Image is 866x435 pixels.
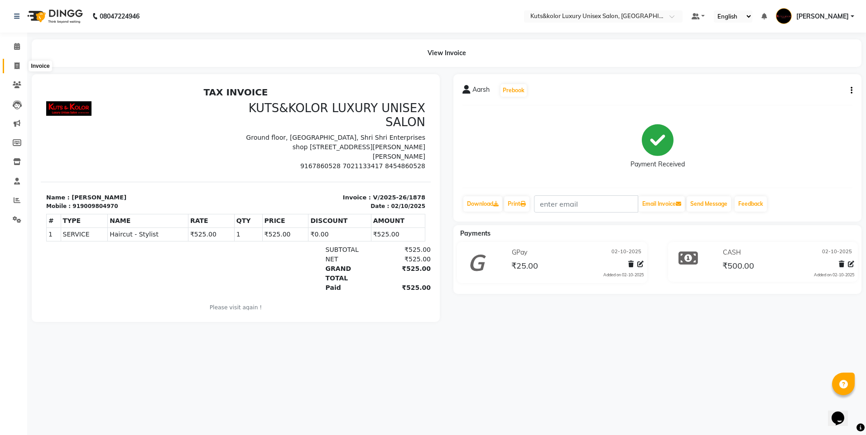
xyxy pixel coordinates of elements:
span: Haircut - Stylist [69,147,145,156]
th: QTY [193,131,221,144]
span: CASH [723,248,741,257]
td: ₹525.00 [147,144,193,158]
div: ₹525.00 [335,200,390,209]
th: AMOUNT [330,131,384,144]
p: 9167860528 7021133417 8454860528 [201,78,385,88]
span: ₹500.00 [722,260,754,273]
p: Please visit again ! [5,220,385,228]
th: RATE [147,131,193,144]
a: Download [463,196,502,212]
div: GRAND TOTAL [279,181,335,200]
div: ₹525.00 [335,162,390,171]
th: # [6,131,20,144]
p: Name : [PERSON_NAME] [5,110,190,119]
p: Invoice : V/2025-26/1878 [201,110,385,119]
span: Aarsh [472,85,490,98]
th: PRICE [221,131,268,144]
img: logo [23,4,85,29]
h2: TAX INVOICE [5,4,385,14]
img: Jasim Ansari [776,8,792,24]
span: Payments [460,229,491,237]
span: GPay [512,248,527,257]
span: [PERSON_NAME] [796,12,849,21]
input: enter email [534,195,638,213]
div: Added on 02-10-2025 [814,272,854,278]
td: 1 [193,144,221,158]
th: TYPE [20,131,67,144]
span: ₹25.00 [511,260,538,273]
div: Paid [279,200,335,209]
td: ₹0.00 [268,144,330,158]
td: ₹525.00 [330,144,384,158]
a: Feedback [735,196,767,212]
td: SERVICE [20,144,67,158]
div: Mobile : [5,119,30,127]
a: Print [504,196,529,212]
h3: KUTS&KOLOR LUXURY UNISEX SALON [201,18,385,46]
th: NAME [67,131,148,144]
div: 02/10/2025 [350,119,385,127]
b: 08047224946 [100,4,140,29]
span: 02-10-2025 [611,248,641,257]
div: Payment Received [630,160,685,169]
th: DISCOUNT [268,131,330,144]
iframe: chat widget [828,399,857,426]
div: View Invoice [32,39,861,67]
button: Email Invoice [639,196,685,212]
div: Invoice [29,61,52,71]
div: SUBTOTAL [279,162,335,171]
span: 02-10-2025 [822,248,852,257]
td: 1 [6,144,20,158]
div: NET [279,171,335,181]
p: Ground floor, [GEOGRAPHIC_DATA], Shri Shri Enterprises shop [STREET_ADDRESS][PERSON_NAME][PERSON_... [201,50,385,78]
div: Date : [330,119,348,127]
button: Prebook [500,84,527,97]
div: Added on 02-10-2025 [603,272,644,278]
div: ₹525.00 [335,171,390,181]
div: ₹525.00 [335,181,390,200]
td: ₹525.00 [221,144,268,158]
button: Send Message [687,196,731,212]
div: 919009804970 [32,119,77,127]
